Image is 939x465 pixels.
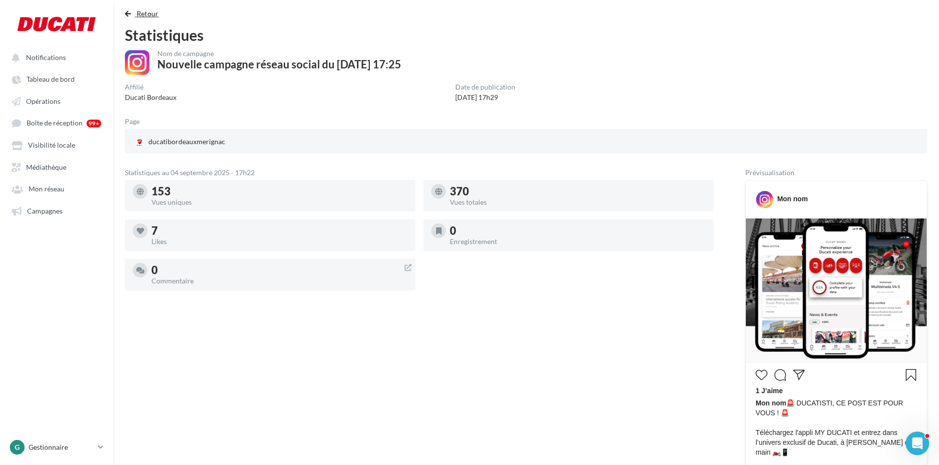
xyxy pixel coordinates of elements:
[450,199,706,206] div: Vues totales
[125,84,176,91] div: Affilié
[756,386,917,398] div: 1 J’aime
[133,135,395,150] a: ducatibordeauxmerignac
[87,120,101,127] div: 99+
[756,369,767,381] svg: J’aime
[745,169,927,176] div: Prévisualisation
[151,199,408,206] div: Vues uniques
[6,158,107,176] a: Médiathèque
[6,180,107,197] a: Mon réseau
[793,369,805,381] svg: Partager la publication
[29,442,94,452] p: Gestionnaire
[27,207,62,215] span: Campagnes
[6,48,103,66] button: Notifications
[777,194,808,204] div: Mon nom
[125,169,714,176] div: Statistiques au 04 septembre 2025 - 17h22
[27,75,75,84] span: Tableau de bord
[125,118,147,125] div: Page
[455,93,515,102] div: [DATE] 17h29
[8,438,105,457] a: G Gestionnaire
[133,135,227,150] div: ducatibordeauxmerignac
[450,238,706,245] div: Enregistrement
[455,84,515,91] div: Date de publication
[151,238,408,245] div: Likes
[157,50,401,57] div: Nom de campagne
[6,202,107,219] a: Campagnes
[6,114,107,132] a: Boîte de réception 99+
[756,399,786,407] span: Mon nom
[26,163,66,171] span: Médiathèque
[151,278,408,284] div: Commentaire
[151,186,408,197] div: 153
[905,369,917,381] svg: Enregistrer
[6,136,107,154] a: Visibilité locale
[125,93,176,102] div: Ducati Bordeaux
[28,141,75,150] span: Visibilité locale
[137,9,159,18] span: Retour
[450,225,706,236] div: 0
[151,225,408,236] div: 7
[6,92,107,110] a: Opérations
[151,265,408,276] div: 0
[157,59,401,70] div: Nouvelle campagne réseau social du [DATE] 17:25
[906,432,929,455] iframe: Intercom live chat
[450,186,706,197] div: 370
[29,185,64,193] span: Mon réseau
[27,119,83,127] span: Boîte de réception
[125,8,163,20] button: Retour
[15,442,20,452] span: G
[125,28,927,42] div: Statistiques
[26,97,60,105] span: Opérations
[26,53,66,62] span: Notifications
[774,369,786,381] svg: Commenter
[6,70,107,88] a: Tableau de bord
